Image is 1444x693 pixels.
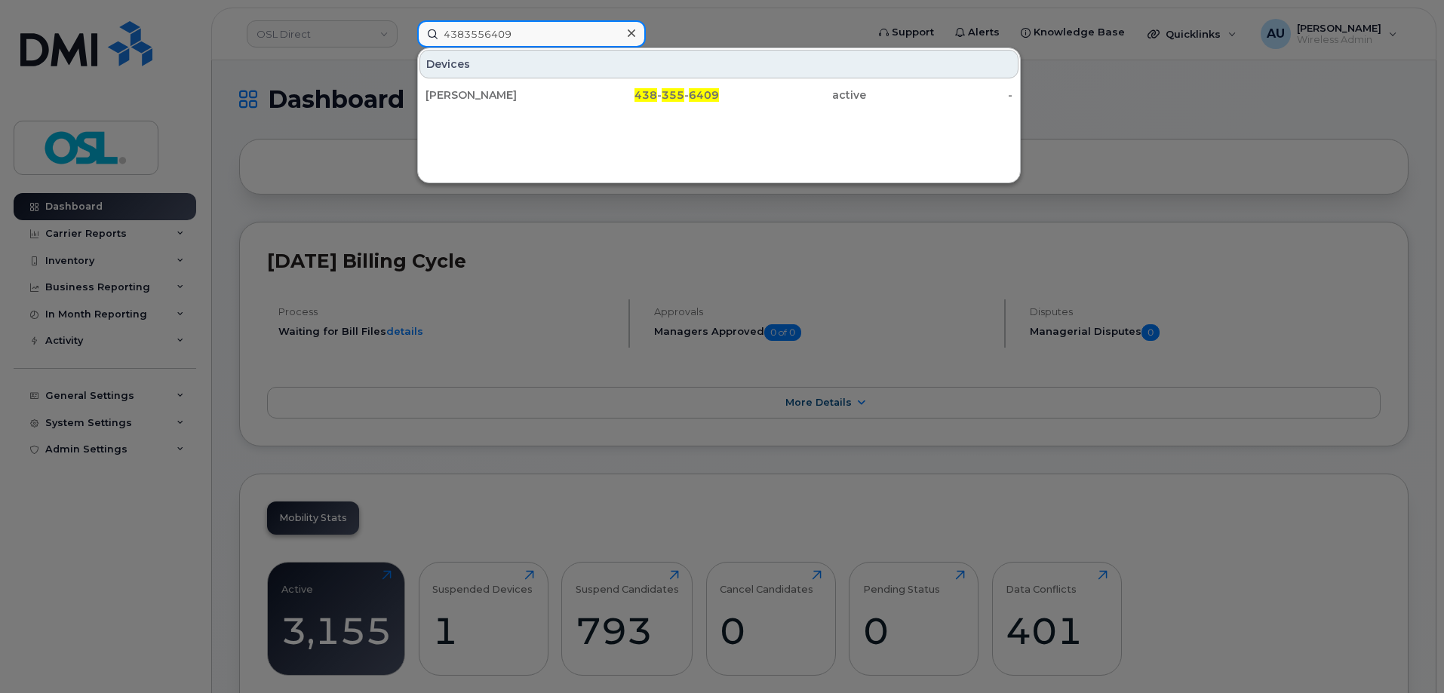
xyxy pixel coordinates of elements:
[689,88,719,102] span: 6409
[419,81,1018,109] a: [PERSON_NAME]438-355-6409active-
[662,88,684,102] span: 355
[866,87,1013,103] div: -
[573,87,720,103] div: - -
[634,88,657,102] span: 438
[426,87,573,103] div: [PERSON_NAME]
[419,50,1018,78] div: Devices
[719,87,866,103] div: active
